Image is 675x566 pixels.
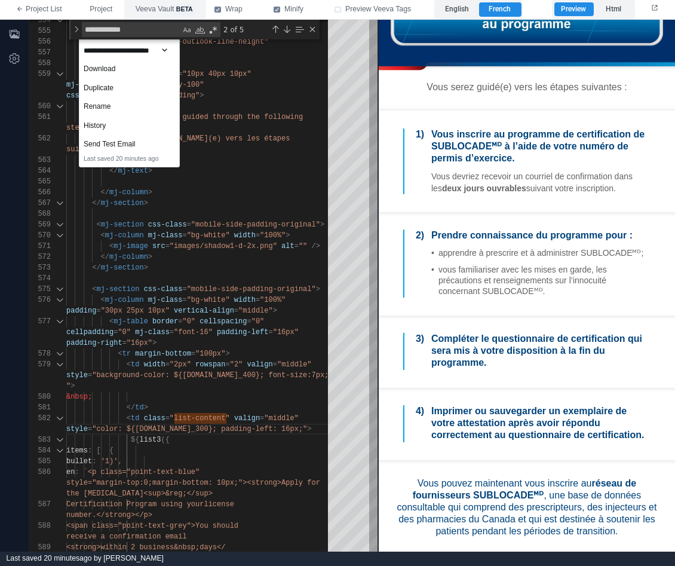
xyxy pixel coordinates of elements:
[191,221,320,229] span: "mobile-side-padding-original"
[230,360,243,369] span: "2"
[148,253,152,261] span: >
[79,117,179,136] a: History
[264,414,299,423] span: "middle"
[251,317,265,326] span: "0"
[66,489,213,498] span: the [MEDICAL_DATA]<sup>&reg;</sup>
[136,4,195,15] span: Veeva Vault
[144,360,165,369] span: width
[92,199,100,207] span: </
[29,359,51,370] div: 579
[247,317,251,326] span: =
[127,403,135,412] span: </
[29,241,51,252] div: 571
[234,307,238,315] span: =
[66,468,75,476] span: en
[66,328,113,336] span: cellpadding
[66,81,101,89] span: mj-class
[88,371,92,380] span: =
[96,446,100,455] span: [
[182,70,251,78] span: "10px 40px 10px"
[271,25,280,34] div: Previous Match (⇧Enter)
[165,414,170,423] span: =
[165,360,170,369] span: =
[282,25,292,34] div: Next Match (Enter)
[299,242,307,250] span: ""
[109,188,148,197] span: mj-column
[66,393,92,401] span: &nbsp;
[308,25,317,34] div: Close (Escape)
[92,457,96,466] span: :
[195,360,225,369] span: rowspan
[29,69,51,79] div: 559
[29,198,51,209] div: 567
[70,382,75,390] span: >
[161,38,268,46] span: "fix-outlook-line-height"
[118,350,122,358] span: <
[307,425,311,433] span: >
[320,221,324,229] span: >
[105,296,144,304] span: mj-column
[200,317,247,326] span: cellspacing
[79,22,180,167] div: Project
[127,134,290,143] span: `Vous [PERSON_NAME](e) vers les étapes
[152,317,178,326] span: border
[29,445,51,456] div: 584
[127,113,303,121] span: `You will be guided through the following
[187,231,230,240] span: "bg-white"
[79,79,179,98] div: Duplicate
[260,414,264,423] span: =
[29,166,51,176] div: 564
[29,209,51,219] div: 568
[293,23,306,36] div: Find in Selection (⌥⌘L)
[182,317,195,326] span: "0"
[131,436,139,444] span: ${
[238,307,273,315] span: "middle"
[131,360,139,369] span: td
[29,413,51,424] div: 582
[92,285,96,293] span: <
[225,4,243,15] span: Wrap
[66,457,92,466] span: bullet
[256,231,260,240] span: =
[66,339,122,347] span: padding-right
[144,199,148,207] span: >
[170,414,230,423] span: "list-content"
[294,242,299,250] span: =
[29,176,51,187] div: 565
[66,500,204,509] span: Certification Program using your
[437,2,478,17] label: English
[144,403,148,412] span: >
[66,124,96,132] span: steps:`
[29,295,51,305] div: 576
[29,456,51,467] div: 585
[170,360,191,369] span: "2px"
[127,339,152,347] span: "16px"
[144,264,148,272] span: >
[213,424,214,435] textarea: Editor content;Press Alt+F1 for Accessibility Options.
[96,307,100,315] span: =
[135,328,170,336] span: mj-class
[101,264,144,272] span: mj-section
[170,242,277,250] span: "images/shadow1-d-2x.png"
[92,371,311,380] span: "background-color: ${[DOMAIN_NAME]_400}; font-size:
[101,188,109,197] span: </
[29,252,51,262] div: 572
[29,36,51,47] div: 556
[71,20,82,39] div: Toggle Replace
[29,230,51,241] div: 570
[66,522,204,530] span: <span class="point-text-grey">Yo
[113,242,148,250] span: mj-image
[234,296,256,304] span: width
[191,350,195,358] span: =
[101,457,118,466] span: '1)'
[29,391,51,402] div: 580
[213,543,226,552] span: s</
[29,262,51,273] div: 573
[66,446,88,455] span: items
